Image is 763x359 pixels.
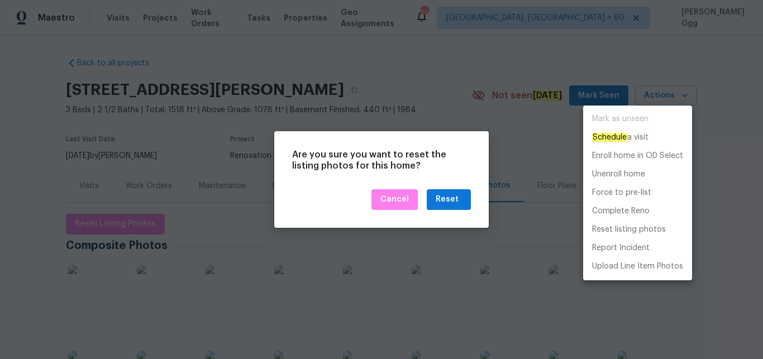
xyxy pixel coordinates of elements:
p: Unenroll home [592,169,645,180]
p: a visit [592,132,648,143]
p: Reset listing photos [592,224,666,236]
p: Complete Reno [592,205,650,217]
em: Schedule [592,133,627,142]
p: Report Incident [592,242,650,254]
p: Enroll home in OD Select [592,150,683,162]
p: Upload Line Item Photos [592,261,683,272]
p: Force to pre-list [592,187,651,199]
